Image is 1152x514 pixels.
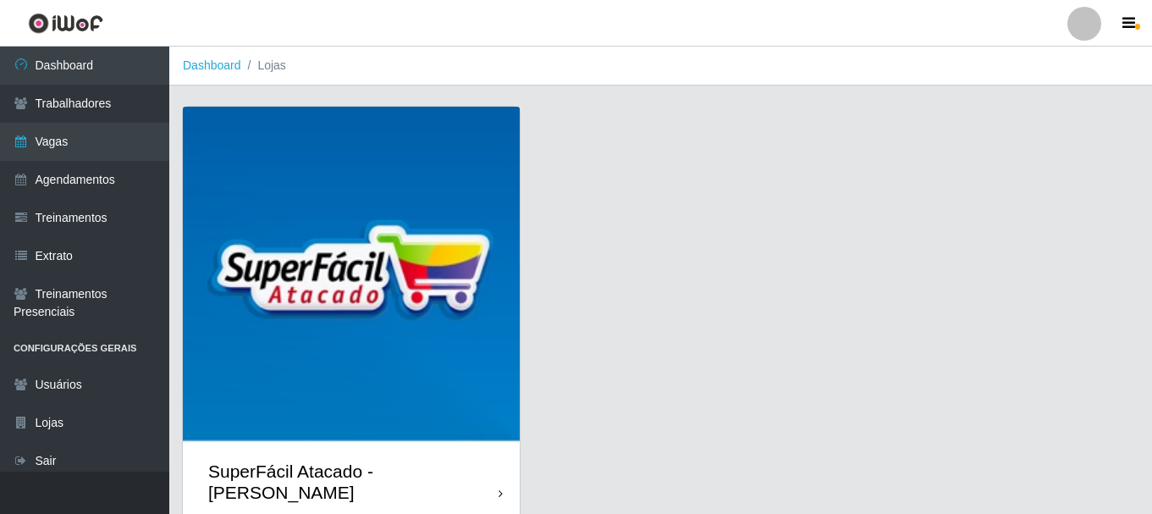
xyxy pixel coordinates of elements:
img: CoreUI Logo [28,13,103,34]
div: SuperFácil Atacado - [PERSON_NAME] [208,461,499,503]
a: Dashboard [183,58,241,72]
nav: breadcrumb [169,47,1152,86]
img: cardImg [183,107,520,444]
li: Lojas [241,57,286,75]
